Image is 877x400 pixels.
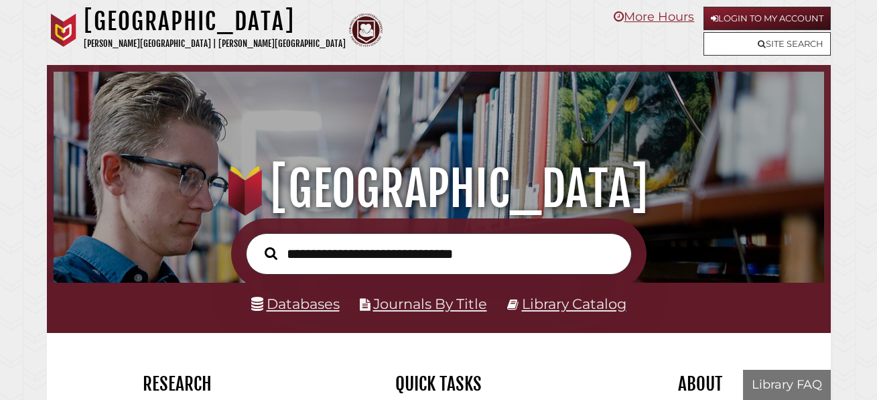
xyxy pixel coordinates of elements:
p: [PERSON_NAME][GEOGRAPHIC_DATA] | [PERSON_NAME][GEOGRAPHIC_DATA] [84,36,346,52]
a: Site Search [703,32,831,56]
h1: [GEOGRAPHIC_DATA] [84,7,346,36]
h2: About [580,373,821,395]
h2: Research [57,373,298,395]
h1: [GEOGRAPHIC_DATA] [66,159,811,218]
i: Search [265,247,277,261]
a: Library Catalog [522,295,626,312]
h2: Quick Tasks [318,373,559,395]
button: Search [258,243,284,263]
a: Login to My Account [703,7,831,30]
a: Journals By Title [373,295,487,312]
img: Calvin University [47,13,80,47]
a: Databases [251,295,340,312]
img: Calvin Theological Seminary [349,13,383,47]
a: More Hours [614,9,694,24]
